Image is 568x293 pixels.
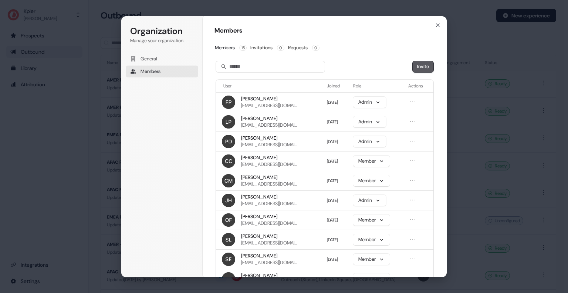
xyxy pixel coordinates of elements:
button: General [126,53,198,65]
span: [EMAIL_ADDRESS][DOMAIN_NAME] [241,102,300,109]
span: [DATE] [327,237,338,242]
button: Admin [353,116,386,127]
span: [DATE] [327,198,338,203]
span: [PERSON_NAME] [241,253,278,259]
button: Member [353,156,390,167]
button: Member [353,214,390,226]
img: Orestis Fokos [222,213,235,227]
span: [PERSON_NAME] [241,213,278,220]
span: [PERSON_NAME] [241,96,278,102]
span: 0 [312,45,319,51]
span: [PERSON_NAME] [241,115,278,122]
button: Member [353,175,390,186]
span: [DATE] [327,257,338,262]
span: 0 [277,45,284,51]
span: [DATE] [327,100,338,105]
button: Open menu [408,176,417,185]
span: [DATE] [327,178,338,183]
th: User [216,80,324,92]
button: Member [353,273,390,284]
p: Manage your organization. [130,37,194,44]
button: Members [126,66,198,77]
button: Admin [353,136,386,147]
button: Open menu [408,156,417,165]
span: Members [141,68,160,75]
img: Lefteris Papaspyros [222,115,235,129]
span: [EMAIL_ADDRESS][DOMAIN_NAME] [241,141,300,148]
button: Member [353,254,390,265]
input: Search [216,61,325,72]
span: [PERSON_NAME] [241,194,278,200]
button: Open menu [408,196,417,204]
button: Open menu [408,137,417,146]
img: Florian Pasques [222,96,235,109]
h1: Members [214,26,435,35]
button: Open menu [408,97,417,106]
button: Admin [353,195,386,206]
button: Open menu [408,254,417,263]
button: Open menu [408,235,417,244]
img: Aleksandra Rakowska [222,272,235,286]
img: Chris McMath [222,174,235,187]
span: [DATE] [327,276,338,282]
img: Cheryl Chew [222,154,235,168]
span: General [141,56,157,62]
th: Joined [324,80,350,92]
span: [EMAIL_ADDRESS][DOMAIN_NAME] [241,220,300,227]
span: [EMAIL_ADDRESS][DOMAIN_NAME] [241,122,300,129]
span: [PERSON_NAME] [241,135,278,141]
button: Members [214,41,247,55]
img: Sabastian Espinoza [222,253,235,266]
th: Actions [405,80,433,92]
span: [EMAIL_ADDRESS][DOMAIN_NAME] [241,259,300,266]
button: Admin [353,97,386,108]
span: [DATE] [327,139,338,144]
button: Requests [288,41,320,55]
span: [EMAIL_ADDRESS][DOMAIN_NAME] [241,240,300,246]
button: Invite [413,61,433,72]
img: Shi Jia Lim [222,233,235,246]
img: Jordan Howard [222,194,235,207]
span: [EMAIL_ADDRESS][DOMAIN_NAME] [241,200,300,207]
img: Philippe Delorme [222,135,235,148]
span: 15 [239,45,247,51]
span: [PERSON_NAME] [241,174,278,181]
span: [PERSON_NAME] [241,233,278,240]
span: [PERSON_NAME] [241,272,278,279]
span: [EMAIL_ADDRESS][DOMAIN_NAME] [241,161,300,168]
span: [DATE] [327,217,338,223]
span: [DATE] [327,119,338,124]
span: [PERSON_NAME] [241,154,278,161]
th: Role [350,80,405,92]
button: Open menu [408,117,417,126]
h1: Organization [130,25,194,37]
button: Invitations [250,41,285,55]
button: Open menu [408,215,417,224]
button: Open menu [408,274,417,283]
span: [DATE] [327,159,338,164]
button: Member [353,234,390,245]
span: [EMAIL_ADDRESS][DOMAIN_NAME] [241,181,300,187]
